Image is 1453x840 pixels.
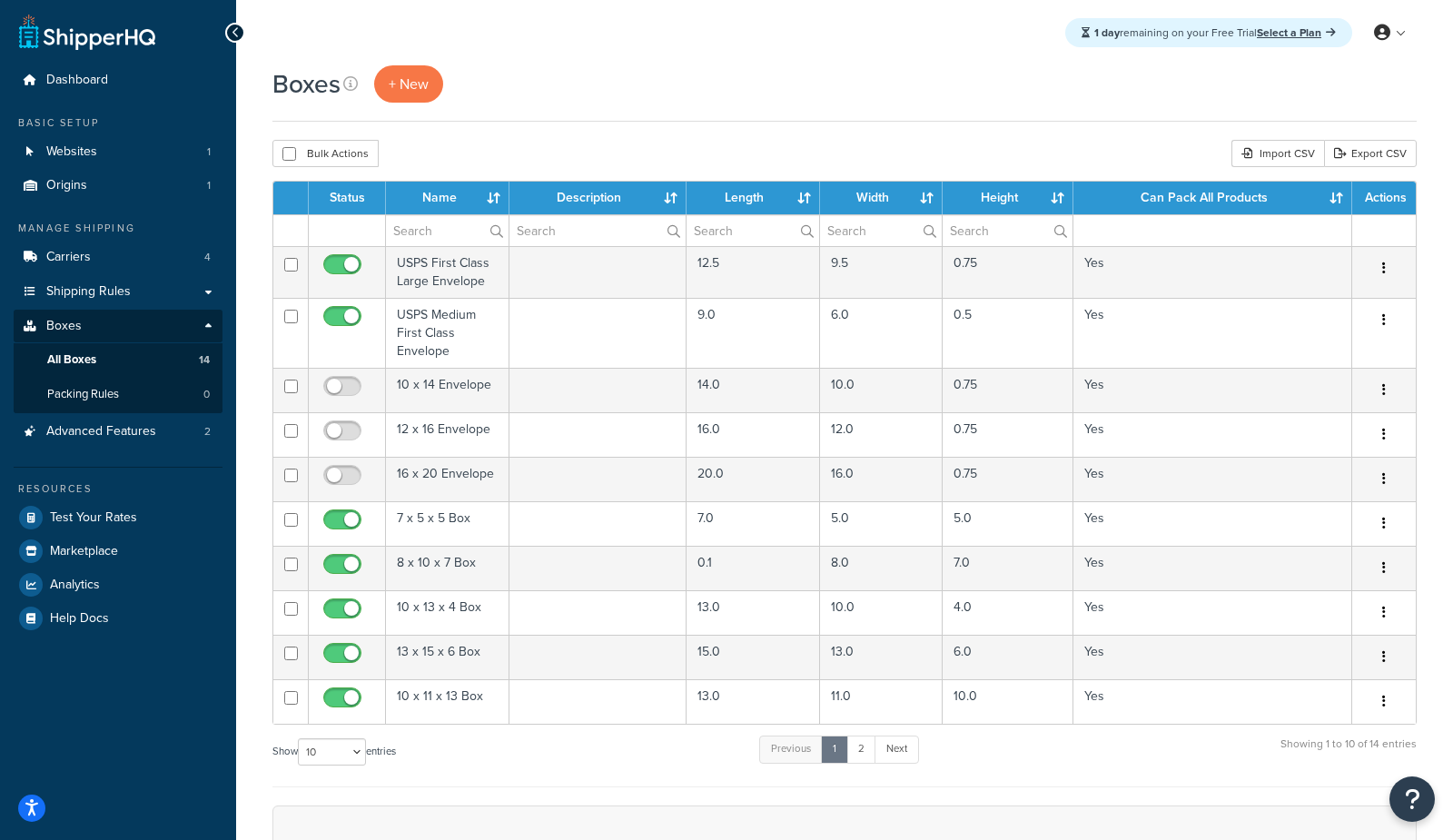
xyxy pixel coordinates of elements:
[1231,140,1324,167] div: Import CSV
[820,412,943,457] td: 12.0
[47,387,119,402] span: Packing Rules
[386,590,509,635] td: 10 x 13 x 4 Box
[820,679,943,724] td: 11.0
[820,246,943,298] td: 9.5
[943,182,1073,214] th: Height : activate to sort column ascending
[386,679,509,724] td: 10 x 11 x 13 Box
[14,481,222,497] div: Resources
[203,387,210,402] span: 0
[687,679,820,724] td: 13.0
[14,602,222,635] li: Help Docs
[14,343,222,377] li: All Boxes
[943,368,1073,412] td: 0.75
[1073,182,1352,214] th: Can Pack All Products : activate to sort column ascending
[386,635,509,679] td: 13 x 15 x 6 Box
[14,310,222,343] a: Boxes
[14,169,222,203] li: Origins
[1073,246,1352,298] td: Yes
[1257,25,1336,41] a: Select a Plan
[943,590,1073,635] td: 4.0
[943,215,1072,246] input: Search
[687,215,819,246] input: Search
[46,144,97,160] span: Websites
[1352,182,1416,214] th: Actions
[687,412,820,457] td: 16.0
[820,368,943,412] td: 10.0
[389,74,429,94] span: + New
[943,298,1073,368] td: 0.5
[14,115,222,131] div: Basic Setup
[207,178,211,193] span: 1
[46,424,156,440] span: Advanced Features
[386,246,509,298] td: USPS First Class Large Envelope
[820,590,943,635] td: 10.0
[386,501,509,546] td: 7 x 5 x 5 Box
[509,182,686,214] th: Description : activate to sort column ascending
[14,310,222,413] li: Boxes
[14,501,222,534] a: Test Your Rates
[687,368,820,412] td: 14.0
[386,457,509,501] td: 16 x 20 Envelope
[820,182,943,214] th: Width : activate to sort column ascending
[943,246,1073,298] td: 0.75
[386,182,509,214] th: Name : activate to sort column ascending
[386,215,509,246] input: Search
[14,378,222,411] li: Packing Rules
[272,140,379,167] button: Bulk Actions
[687,546,820,590] td: 0.1
[14,135,222,169] a: Websites 1
[687,457,820,501] td: 20.0
[1073,412,1352,457] td: Yes
[820,215,942,246] input: Search
[1094,25,1120,41] strong: 1 day
[50,544,118,559] span: Marketplace
[1073,590,1352,635] td: Yes
[14,568,222,601] a: Analytics
[509,215,685,246] input: Search
[14,535,222,568] a: Marketplace
[14,275,222,309] li: Shipping Rules
[687,590,820,635] td: 13.0
[943,457,1073,501] td: 0.75
[386,546,509,590] td: 8 x 10 x 7 Box
[943,501,1073,546] td: 5.0
[386,368,509,412] td: 10 x 14 Envelope
[820,298,943,368] td: 6.0
[386,298,509,368] td: USPS Medium First Class Envelope
[1073,298,1352,368] td: Yes
[1073,368,1352,412] td: Yes
[14,135,222,169] li: Websites
[687,501,820,546] td: 7.0
[14,415,222,449] li: Advanced Features
[1065,18,1352,47] div: remaining on your Free Trial
[759,736,823,763] a: Previous
[687,635,820,679] td: 15.0
[687,298,820,368] td: 9.0
[14,343,222,377] a: All Boxes 14
[47,352,96,368] span: All Boxes
[943,412,1073,457] td: 0.75
[14,169,222,203] a: Origins 1
[846,736,876,763] a: 2
[14,241,222,274] a: Carriers 4
[14,378,222,411] a: Packing Rules 0
[1073,679,1352,724] td: Yes
[820,457,943,501] td: 16.0
[687,182,820,214] th: Length : activate to sort column ascending
[820,635,943,679] td: 13.0
[14,64,222,97] a: Dashboard
[46,284,131,300] span: Shipping Rules
[46,250,91,265] span: Carriers
[943,635,1073,679] td: 6.0
[50,510,137,526] span: Test Your Rates
[687,246,820,298] td: 12.5
[46,319,82,334] span: Boxes
[50,578,100,593] span: Analytics
[14,415,222,449] a: Advanced Features 2
[199,352,210,368] span: 14
[204,250,211,265] span: 4
[309,182,386,214] th: Status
